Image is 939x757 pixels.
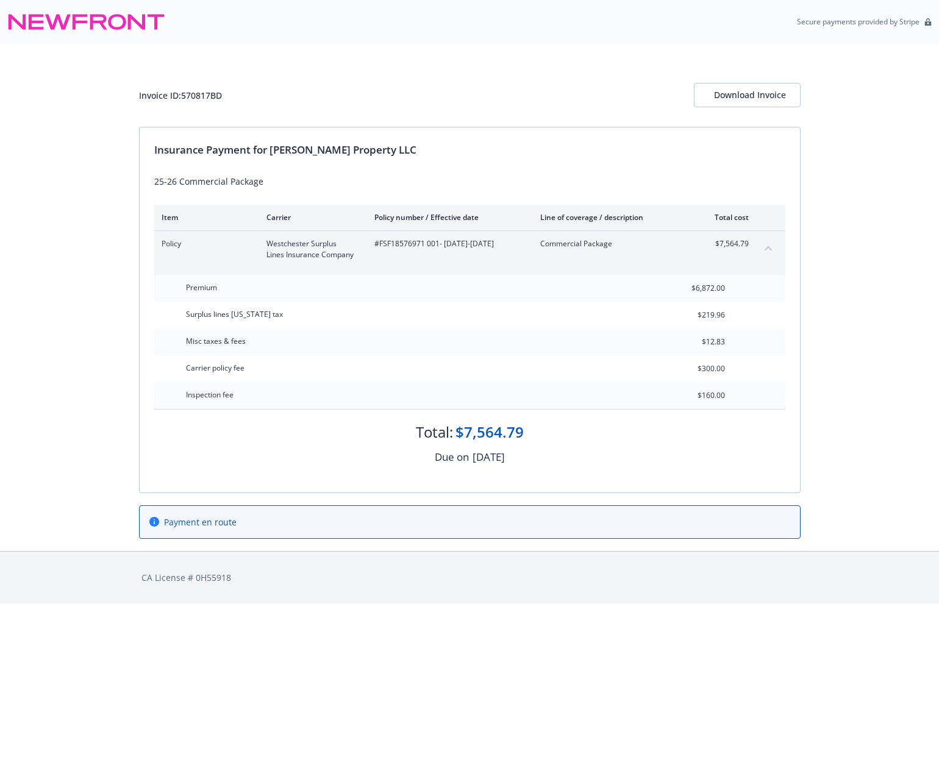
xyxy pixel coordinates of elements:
span: #FSF18576971 001 - [DATE]-[DATE] [374,238,521,249]
span: Surplus lines [US_STATE] tax [186,309,283,319]
span: Payment en route [164,516,237,528]
span: Westchester Surplus Lines Insurance Company [266,238,355,260]
div: Insurance Payment for [PERSON_NAME] Property LLC [154,142,785,158]
div: Carrier [266,212,355,222]
div: Invoice ID: 570817BD [139,89,222,102]
div: PolicyWestchester Surplus Lines Insurance Company#FSF18576971 001- [DATE]-[DATE]Commercial Packag... [154,231,785,268]
span: $7,564.79 [703,238,749,249]
div: Total: [416,422,453,442]
button: Download Invoice [694,83,801,107]
span: Policy [162,238,247,249]
div: Policy number / Effective date [374,212,521,222]
span: Inspection fee [186,389,234,400]
button: collapse content [759,238,778,258]
span: Commercial Package [540,238,684,249]
input: 0.00 [653,386,732,405]
div: Total cost [703,212,749,222]
div: [DATE] [473,449,505,465]
div: CA License # 0H55918 [141,571,798,584]
input: 0.00 [653,279,732,297]
div: Download Invoice [714,84,780,107]
span: Misc taxes & fees [186,336,246,346]
input: 0.00 [653,333,732,351]
p: Secure payments provided by Stripe [797,16,919,27]
input: 0.00 [653,306,732,324]
div: Item [162,212,247,222]
span: Carrier policy fee [186,363,245,373]
div: Line of coverage / description [540,212,684,222]
div: 25-26 Commercial Package [154,175,785,188]
div: $7,564.79 [455,422,524,442]
input: 0.00 [653,360,732,378]
div: Due on [435,449,469,465]
span: Premium [186,282,217,293]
